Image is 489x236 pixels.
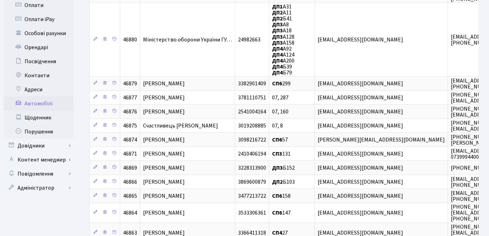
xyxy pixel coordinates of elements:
[272,51,283,59] b: ДП4
[4,111,74,125] a: Щоденник
[318,122,403,130] span: [EMAIL_ADDRESS][DOMAIN_NAME]
[123,122,137,130] span: 46875
[123,80,137,87] span: 46879
[123,164,137,172] span: 46869
[272,57,283,65] b: ДП4
[272,3,283,11] b: ДП1
[238,178,266,186] span: 3869600879
[272,108,288,116] span: 07, 160
[238,108,266,116] span: 2541004164
[238,150,266,158] span: 2410406194
[272,136,288,144] span: 57
[272,63,283,71] b: ДП4
[272,178,295,186] span: Б103
[272,15,283,22] b: ДП2
[123,94,137,101] span: 46877
[143,192,185,200] span: [PERSON_NAME]
[4,125,74,139] a: Порушення
[123,192,137,200] span: 46865
[272,209,291,217] span: 147
[123,178,137,186] span: 46866
[143,164,185,172] span: [PERSON_NAME]
[4,97,74,111] a: Автомобілі
[143,122,218,130] span: Счастливець [PERSON_NAME]
[143,94,185,101] span: [PERSON_NAME]
[238,80,266,87] span: 3382901409
[4,83,74,97] a: Адреси
[272,9,283,17] b: ДП2
[143,209,185,217] span: [PERSON_NAME]
[272,122,283,130] span: 07, 8
[4,167,74,181] a: Повідомлення
[272,150,291,158] span: 131
[4,181,74,195] a: Адміністратор
[238,192,266,200] span: 3477213722
[318,164,403,172] span: [EMAIL_ADDRESS][DOMAIN_NAME]
[123,150,137,158] span: 46871
[123,136,137,144] span: 46874
[272,45,283,53] b: ДП4
[238,164,266,172] span: 3228313900
[238,209,266,217] span: 3533306361
[143,36,232,44] span: Міністерство оборони України ГУ…
[123,108,137,116] span: 46876
[143,150,185,158] span: [PERSON_NAME]
[238,94,266,101] span: 3781110751
[318,36,403,44] span: [EMAIL_ADDRESS][DOMAIN_NAME]
[272,21,283,28] b: ДП3
[4,54,74,68] a: Посвідчення
[4,12,74,26] a: Оплати iPay
[272,94,288,101] span: 07, 287
[4,153,74,167] a: Контент менеджер
[318,80,403,87] span: [EMAIL_ADDRESS][DOMAIN_NAME]
[272,192,291,200] span: 158
[4,40,74,54] a: Орендарі
[143,136,185,144] span: [PERSON_NAME]
[272,39,283,47] b: ДП3
[318,178,403,186] span: [EMAIL_ADDRESS][DOMAIN_NAME]
[272,136,282,144] b: СП6
[272,164,283,172] b: ДП3
[238,136,266,144] span: 3098216722
[272,80,291,87] span: 299
[238,36,260,44] span: 24982663
[272,33,283,41] b: ДП3
[272,209,282,217] b: СП6
[272,80,282,87] b: СП6
[272,192,282,200] b: СП6
[4,139,74,153] a: Довідники
[143,178,185,186] span: [PERSON_NAME]
[238,122,266,130] span: 3019208885
[4,26,74,40] a: Особові рахунки
[272,69,283,77] b: ДП4
[318,192,403,200] span: [EMAIL_ADDRESS][DOMAIN_NAME]
[272,164,295,172] span: Б152
[272,3,294,77] span: А31 А11 Б41 А8 А18 А128 А158 А92 А124 А200 Б39 Б79
[272,150,282,158] b: СП3
[318,209,403,217] span: [EMAIL_ADDRESS][DOMAIN_NAME]
[143,108,185,116] span: [PERSON_NAME]
[4,68,74,83] a: Контакти
[318,108,403,116] span: [EMAIL_ADDRESS][DOMAIN_NAME]
[123,209,137,217] span: 46864
[272,27,283,35] b: ДП3
[123,36,137,44] span: 46880
[318,94,403,101] span: [EMAIL_ADDRESS][DOMAIN_NAME]
[318,136,445,144] span: [PERSON_NAME][EMAIL_ADDRESS][DOMAIN_NAME]
[143,80,185,87] span: [PERSON_NAME]
[318,150,403,158] span: [EMAIL_ADDRESS][DOMAIN_NAME]
[272,178,283,186] b: ДП2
